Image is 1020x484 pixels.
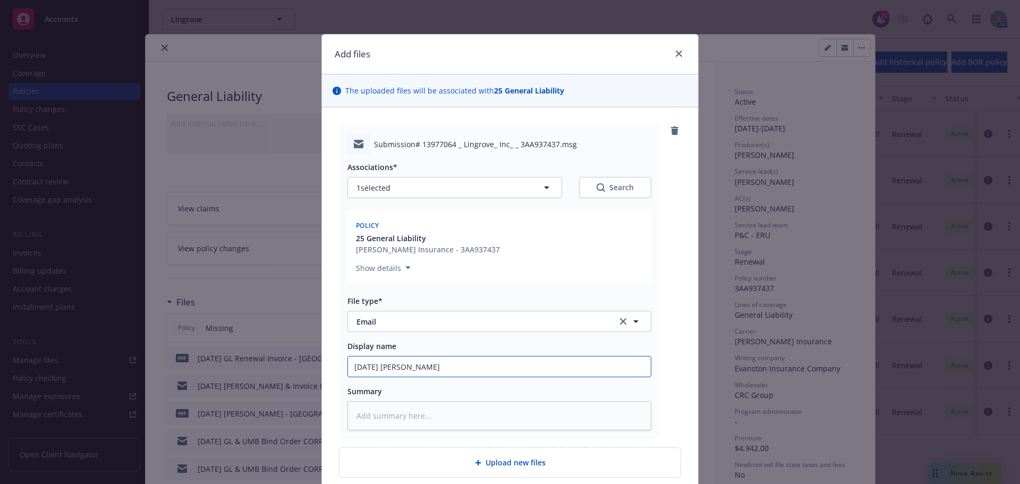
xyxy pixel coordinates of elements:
a: clear selection [617,315,630,328]
input: Add display name here... [348,356,651,377]
span: Email [356,316,602,327]
span: Upload new files [486,457,546,468]
button: Emailclear selection [347,311,651,332]
span: Display name [347,341,396,351]
span: Summary [347,386,382,396]
div: Upload new files [339,447,681,478]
